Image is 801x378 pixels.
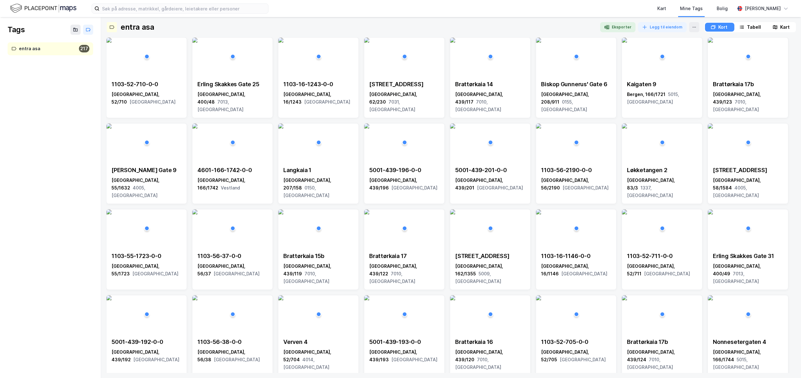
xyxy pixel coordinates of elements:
[713,177,783,199] div: [GEOGRAPHIC_DATA], 58/1584
[283,91,353,106] div: [GEOGRAPHIC_DATA], 16/1243
[364,295,369,300] img: 256x120
[561,271,607,276] span: [GEOGRAPHIC_DATA]
[450,295,455,300] img: 256x120
[536,295,541,300] img: 256x120
[391,357,437,362] span: [GEOGRAPHIC_DATA]
[560,357,606,362] span: [GEOGRAPHIC_DATA]
[627,262,697,278] div: [GEOGRAPHIC_DATA], 52/711
[197,262,268,278] div: [GEOGRAPHIC_DATA], 56/37
[541,338,611,346] div: 1103-52-705-0-0
[455,348,525,371] div: [GEOGRAPHIC_DATA], 439/120
[713,91,783,113] div: [GEOGRAPHIC_DATA], 439/123
[627,185,673,198] span: 1337, [GEOGRAPHIC_DATA]
[192,209,197,214] img: 256x120
[713,271,759,284] span: 7013, [GEOGRAPHIC_DATA]
[369,348,439,363] div: [GEOGRAPHIC_DATA], 439/193
[455,81,525,88] div: Brattørkaia 14
[369,338,439,346] div: 5001-439-193-0-0
[111,348,182,363] div: [GEOGRAPHIC_DATA], 439/192
[19,45,76,53] div: entra asa
[283,357,329,370] span: 4014, [GEOGRAPHIC_DATA]
[132,271,178,276] span: [GEOGRAPHIC_DATA]
[600,22,635,32] button: Eksporter
[129,99,176,105] span: [GEOGRAPHIC_DATA]
[364,123,369,129] img: 256x120
[718,23,727,31] div: Kort
[627,81,697,88] div: Kaigaten 9
[455,91,525,113] div: [GEOGRAPHIC_DATA], 439/117
[121,22,154,32] div: entra asa
[780,23,790,31] div: Kart
[133,357,179,362] span: [GEOGRAPHIC_DATA]
[455,357,501,370] span: 7010, [GEOGRAPHIC_DATA]
[283,348,353,371] div: [GEOGRAPHIC_DATA], 52/704
[278,209,283,214] img: 256x120
[455,166,525,174] div: 5001-439-201-0-0
[657,5,666,12] div: Kart
[627,357,673,370] span: 7010, [GEOGRAPHIC_DATA]
[111,185,158,198] span: 4005, [GEOGRAPHIC_DATA]
[713,357,759,370] span: 5015, [GEOGRAPHIC_DATA]
[283,166,353,174] div: Langkaia 1
[197,166,268,174] div: 4601-166-1742-0-0
[708,295,713,300] img: 256x120
[283,252,353,260] div: Brattørkaia 15b
[708,209,713,214] img: 256x120
[627,252,697,260] div: 1103-52-711-0-0
[278,123,283,129] img: 256x120
[713,166,783,174] div: [STREET_ADDRESS]
[477,185,523,190] span: [GEOGRAPHIC_DATA]
[369,81,439,88] div: [STREET_ADDRESS]
[197,91,268,113] div: [GEOGRAPHIC_DATA], 400/48
[541,91,611,113] div: [GEOGRAPHIC_DATA], 208/911
[536,123,541,129] img: 256x120
[622,123,627,129] img: 256x120
[192,295,197,300] img: 256x120
[622,295,627,300] img: 256x120
[214,357,260,362] span: [GEOGRAPHIC_DATA]
[627,338,697,346] div: Brattørkaia 17b
[106,209,111,214] img: 256x120
[541,177,611,192] div: [GEOGRAPHIC_DATA], 56/2190
[278,295,283,300] img: 256x120
[622,38,627,43] img: 256x120
[450,123,455,129] img: 256x120
[536,209,541,214] img: 256x120
[769,348,801,378] div: Chat Widget
[717,5,728,12] div: Bolig
[541,99,587,112] span: 0155, [GEOGRAPHIC_DATA]
[197,348,268,363] div: [GEOGRAPHIC_DATA], 56/38
[536,38,541,43] img: 256x120
[106,38,111,43] img: 256x120
[106,123,111,129] img: 256x120
[627,91,697,106] div: Bergen, 166/1721
[111,338,182,346] div: 5001-439-192-0-0
[197,338,268,346] div: 1103-56-38-0-0
[197,252,268,260] div: 1103-56-37-0-0
[79,45,89,52] div: 217
[369,91,439,113] div: [GEOGRAPHIC_DATA], 62/230
[455,252,525,260] div: [STREET_ADDRESS]
[197,81,268,88] div: Erling Skakkes Gate 25
[369,252,439,260] div: Brattørkaia 17
[708,38,713,43] img: 256x120
[713,99,759,112] span: 7010, [GEOGRAPHIC_DATA]
[541,348,611,363] div: [GEOGRAPHIC_DATA], 52/705
[106,295,111,300] img: 256x120
[713,262,783,285] div: [GEOGRAPHIC_DATA], 400/49
[8,42,93,55] a: entra asa217
[111,252,182,260] div: 1103-55-1723-0-0
[278,38,283,43] img: 256x120
[10,3,76,14] img: logo.f888ab2527a4732fd821a326f86c7f29.svg
[627,177,697,199] div: [GEOGRAPHIC_DATA], 83/3
[221,185,240,190] span: Vestland
[627,166,697,174] div: Løkketangen 2
[455,262,525,285] div: [GEOGRAPHIC_DATA], 162/1355
[369,166,439,174] div: 5001-439-196-0-0
[197,99,244,112] span: 7013, [GEOGRAPHIC_DATA]
[283,81,353,88] div: 1103-16-1243-0-0
[369,177,439,192] div: [GEOGRAPHIC_DATA], 439/196
[283,177,353,199] div: [GEOGRAPHIC_DATA], 207/158
[622,209,627,214] img: 256x120
[369,99,415,112] span: 7031, [GEOGRAPHIC_DATA]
